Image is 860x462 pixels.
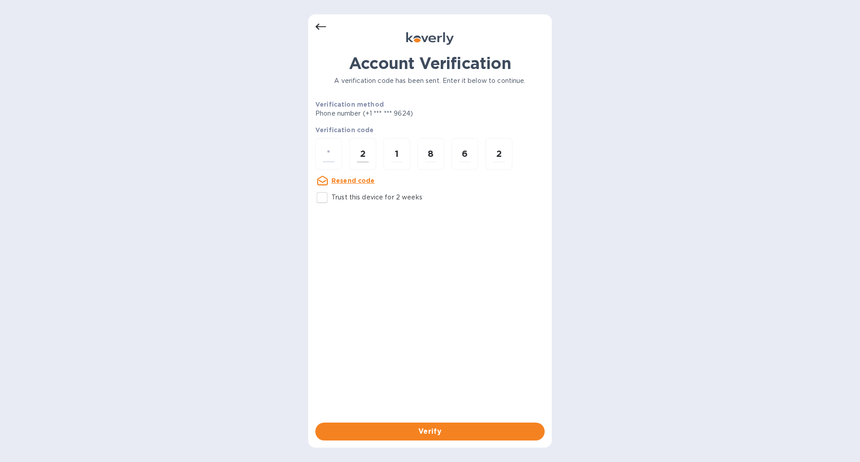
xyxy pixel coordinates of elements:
[315,125,545,134] p: Verification code
[322,426,537,437] span: Verify
[315,423,545,440] button: Verify
[315,54,545,73] h1: Account Verification
[331,193,422,202] p: Trust this device for 2 weeks
[315,109,482,118] p: Phone number (+1 *** *** 9624)
[315,76,545,86] p: A verification code has been sent. Enter it below to continue.
[315,101,384,108] b: Verification method
[331,177,375,184] u: Resend code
